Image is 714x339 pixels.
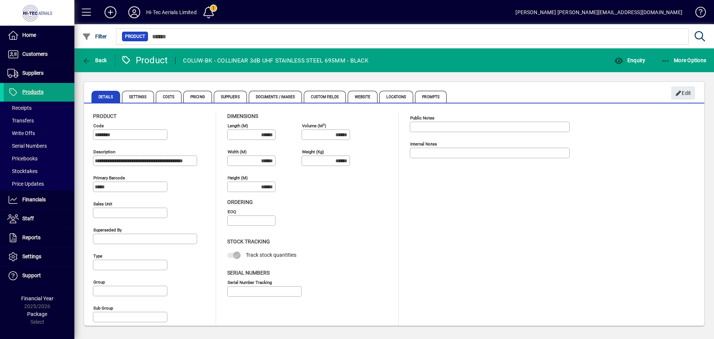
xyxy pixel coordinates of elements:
span: Stocktakes [7,168,38,174]
a: Financials [4,191,74,209]
span: Documents / Images [249,91,302,103]
span: Prompts [415,91,447,103]
mat-label: Width (m) [228,149,247,154]
span: More Options [661,57,707,63]
a: Write Offs [4,127,74,140]
span: Customers [22,51,48,57]
div: COLUW-BK - COLLINEAR 3dB UHF STAINLESS STEEL 695MM - BLACK [183,55,369,67]
button: Back [80,54,109,67]
span: Back [82,57,107,63]
span: Home [22,32,36,38]
span: Serial Numbers [7,143,47,149]
mat-label: Sales unit [93,201,112,207]
span: Suppliers [214,91,247,103]
span: Product [125,33,145,40]
a: Price Updates [4,178,74,190]
span: Products [22,89,44,95]
a: Stocktakes [4,165,74,178]
span: Transfers [7,118,34,124]
span: Ordering [227,199,253,205]
span: Pricebooks [7,156,38,161]
span: Financial Year [21,295,54,301]
mat-label: Primary barcode [93,175,125,180]
a: Customers [4,45,74,64]
mat-label: Superseded by [93,227,122,233]
button: Profile [122,6,146,19]
span: Support [22,272,41,278]
span: Package [27,311,47,317]
div: Product [121,54,168,66]
span: Reports [22,234,41,240]
span: Edit [675,87,691,99]
button: More Options [659,54,708,67]
mat-label: Height (m) [228,175,248,180]
span: Staff [22,215,34,221]
mat-label: Weight (Kg) [302,149,324,154]
mat-label: Volume (m ) [302,123,326,128]
mat-label: Length (m) [228,123,248,128]
button: Edit [671,86,695,100]
span: Locations [379,91,413,103]
span: Filter [82,33,107,39]
div: Hi-Tec Aerials Limited [146,6,197,18]
a: Receipts [4,102,74,114]
span: Stock Tracking [227,239,270,244]
mat-label: EOQ [228,209,236,214]
a: Home [4,26,74,45]
mat-label: Sub group [93,306,113,311]
span: Website [348,91,378,103]
a: Support [4,266,74,285]
span: Custom Fields [304,91,345,103]
mat-label: Code [93,123,104,128]
a: Settings [4,247,74,266]
a: Reports [4,228,74,247]
mat-label: Internal Notes [410,141,437,147]
a: Knowledge Base [690,1,705,26]
span: Track stock quantities [246,252,296,258]
app-page-header-button: Back [74,54,115,67]
a: Serial Numbers [4,140,74,152]
span: Suppliers [22,70,44,76]
span: Receipts [7,105,32,111]
span: Serial Numbers [227,270,270,276]
a: Transfers [4,114,74,127]
span: Write Offs [7,130,35,136]
span: Settings [22,253,41,259]
button: Filter [80,30,109,43]
span: Product [93,113,116,119]
a: Suppliers [4,64,74,83]
span: Financials [22,196,46,202]
span: Price Updates [7,181,44,187]
mat-label: Serial Number tracking [228,279,272,285]
mat-label: Description [93,149,115,154]
span: Dimensions [227,113,258,119]
mat-label: Group [93,279,105,285]
span: Details [91,91,120,103]
button: Enquiry [612,54,647,67]
a: Pricebooks [4,152,74,165]
button: Add [99,6,122,19]
div: [PERSON_NAME] [PERSON_NAME][EMAIL_ADDRESS][DOMAIN_NAME] [515,6,682,18]
span: Pricing [183,91,212,103]
span: Costs [156,91,182,103]
a: Staff [4,210,74,228]
span: Enquiry [614,57,645,63]
mat-label: Type [93,253,102,259]
span: Settings [122,91,154,103]
mat-label: Public Notes [410,115,434,121]
sup: 3 [323,122,325,126]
